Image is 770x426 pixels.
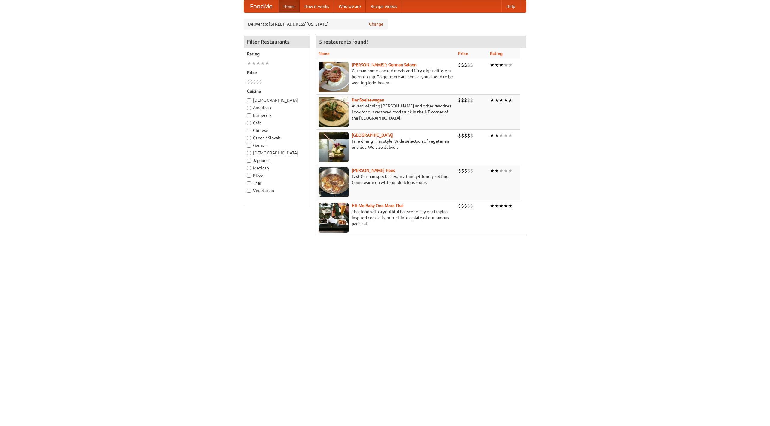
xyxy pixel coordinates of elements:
p: East German specialties, in a family-friendly setting. Come warm up with our delicious soups. [319,173,453,185]
a: Home [279,0,300,12]
label: [DEMOGRAPHIC_DATA] [247,150,306,156]
input: Barbecue [247,113,251,117]
li: ★ [499,97,504,104]
li: $ [461,167,464,174]
li: $ [259,79,262,85]
li: ★ [504,132,508,139]
li: ★ [265,60,269,67]
img: babythai.jpg [319,203,349,233]
ng-pluralize: 5 restaurants found! [319,39,368,45]
a: [GEOGRAPHIC_DATA] [352,133,393,138]
li: ★ [508,97,513,104]
li: $ [461,203,464,209]
label: Thai [247,180,306,186]
li: $ [464,167,467,174]
li: $ [467,203,470,209]
li: ★ [499,203,504,209]
li: ★ [490,203,494,209]
li: ★ [494,62,499,68]
li: $ [470,132,473,139]
li: $ [470,167,473,174]
li: $ [461,132,464,139]
input: Chinese [247,129,251,132]
a: Price [458,51,468,56]
h5: Cuisine [247,88,306,94]
li: ★ [490,62,494,68]
li: $ [464,132,467,139]
li: $ [256,79,259,85]
li: $ [470,203,473,209]
h5: Rating [247,51,306,57]
li: $ [467,167,470,174]
input: [DEMOGRAPHIC_DATA] [247,98,251,102]
a: Name [319,51,330,56]
li: ★ [508,132,513,139]
li: ★ [247,60,251,67]
li: ★ [490,132,494,139]
label: American [247,105,306,111]
li: $ [467,132,470,139]
a: Rating [490,51,503,56]
label: Japanese [247,157,306,163]
li: ★ [504,97,508,104]
a: Der Speisewagen [352,98,384,102]
p: Fine dining Thai-style. Wide selection of vegetarian entrées. We also deliver. [319,138,453,150]
p: Thai food with a youthful bar scene. Try our tropical inspired cocktails, or tuck into a plate of... [319,209,453,227]
input: German [247,144,251,148]
a: Who we are [334,0,366,12]
img: satay.jpg [319,132,349,162]
li: ★ [504,167,508,174]
li: $ [247,79,250,85]
a: Change [369,21,383,27]
li: ★ [508,62,513,68]
a: Recipe videos [366,0,402,12]
li: $ [467,97,470,104]
li: ★ [251,60,256,67]
input: Czech / Slovak [247,136,251,140]
li: $ [458,132,461,139]
a: Help [501,0,520,12]
input: Pizza [247,174,251,178]
p: Award-winning [PERSON_NAME] and other favorites. Look for our restored food truck in the NE corne... [319,103,453,121]
li: $ [458,62,461,68]
li: ★ [508,203,513,209]
label: Pizza [247,173,306,179]
a: FoodMe [244,0,279,12]
li: ★ [490,167,494,174]
input: American [247,106,251,110]
input: Vegetarian [247,189,251,193]
li: $ [458,167,461,174]
a: How it works [300,0,334,12]
h4: Filter Restaurants [244,36,310,48]
img: speisewagen.jpg [319,97,349,127]
a: [PERSON_NAME] Haus [352,168,395,173]
input: [DEMOGRAPHIC_DATA] [247,151,251,155]
li: $ [464,97,467,104]
label: Cafe [247,120,306,126]
li: $ [470,97,473,104]
h5: Price [247,70,306,76]
input: Thai [247,181,251,185]
a: Hit Me Baby One More Thai [352,203,404,208]
li: $ [250,79,253,85]
label: Czech / Slovak [247,135,306,141]
label: German [247,142,306,148]
li: ★ [499,167,504,174]
a: [PERSON_NAME]'s German Saloon [352,62,417,67]
p: German home-cooked meals and fifty-eight different beers on tap. To get more authentic, you'd nee... [319,68,453,86]
li: ★ [256,60,260,67]
li: ★ [508,167,513,174]
input: Japanese [247,159,251,163]
label: Chinese [247,127,306,133]
img: kohlhaus.jpg [319,167,349,197]
li: ★ [504,203,508,209]
li: $ [470,62,473,68]
li: ★ [504,62,508,68]
li: ★ [499,132,504,139]
li: ★ [494,132,499,139]
li: $ [253,79,256,85]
